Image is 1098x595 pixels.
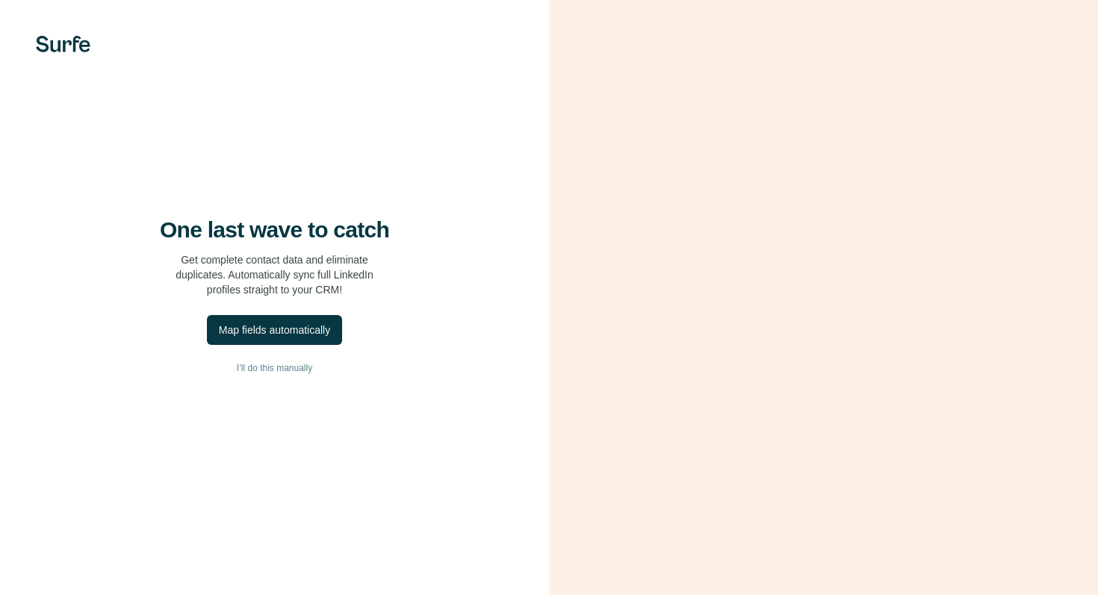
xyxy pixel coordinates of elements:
div: Map fields automatically [219,323,330,337]
button: Map fields automatically [207,315,342,345]
button: I’ll do this manually [30,357,519,379]
h4: One last wave to catch [160,216,389,243]
img: Surfe's logo [36,36,90,52]
p: Get complete contact data and eliminate duplicates. Automatically sync full LinkedIn profiles str... [176,252,373,297]
span: I’ll do this manually [237,361,312,375]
